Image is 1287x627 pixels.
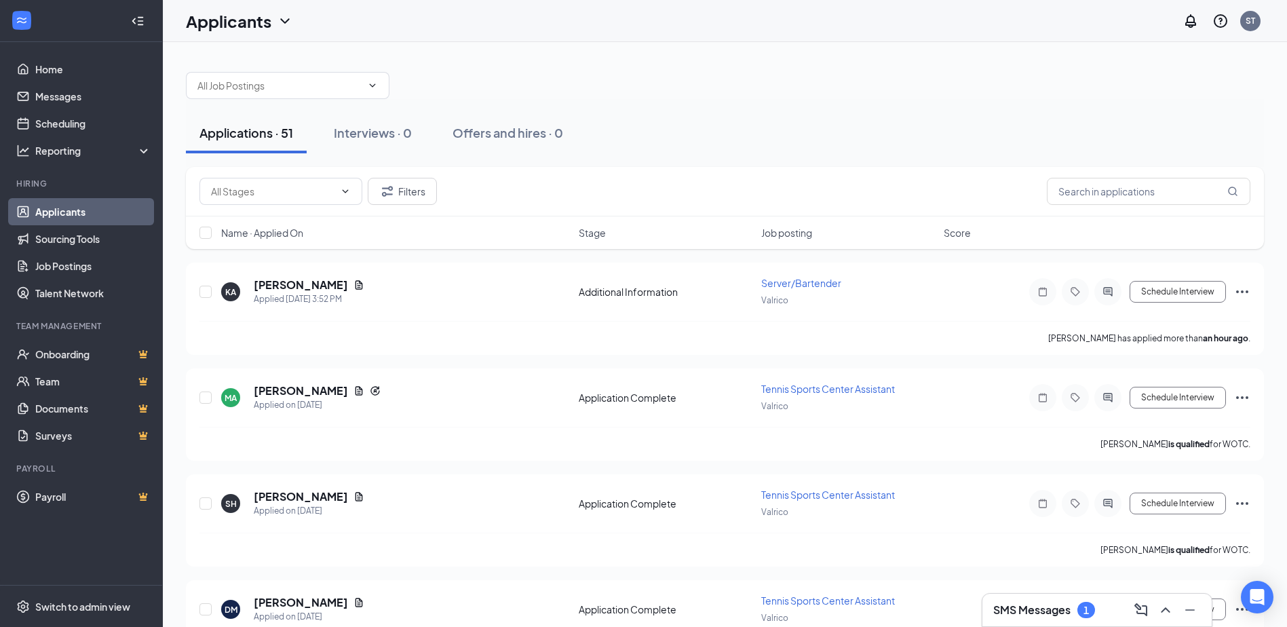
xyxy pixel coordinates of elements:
div: Application Complete [579,391,753,404]
a: OnboardingCrown [35,341,151,368]
span: Stage [579,226,606,240]
svg: Ellipses [1234,389,1250,406]
p: [PERSON_NAME] for WOTC. [1100,544,1250,556]
h5: [PERSON_NAME] [254,489,348,504]
svg: Document [353,491,364,502]
span: Job posting [761,226,812,240]
div: Applied on [DATE] [254,398,381,412]
span: Valrico [761,613,788,623]
svg: Tag [1067,286,1083,297]
a: Messages [35,83,151,110]
div: 1 [1083,605,1089,616]
svg: Reapply [370,385,381,396]
svg: Ellipses [1234,601,1250,617]
svg: Analysis [16,144,30,157]
span: Server/Bartender [761,277,841,289]
div: Additional Information [579,285,753,299]
svg: Note [1035,392,1051,403]
a: Talent Network [35,280,151,307]
svg: ComposeMessage [1133,602,1149,618]
div: Reporting [35,144,152,157]
span: Tennis Sports Center Assistant [761,594,895,607]
a: SurveysCrown [35,422,151,449]
button: Minimize [1179,599,1201,621]
a: Sourcing Tools [35,225,151,252]
div: Applied on [DATE] [254,610,364,624]
a: TeamCrown [35,368,151,395]
h1: Applicants [186,9,271,33]
b: is qualified [1168,439,1210,449]
span: Tennis Sports Center Assistant [761,383,895,395]
input: Search in applications [1047,178,1250,205]
svg: Tag [1067,498,1083,509]
svg: Tag [1067,392,1083,403]
div: Interviews · 0 [334,124,412,141]
svg: ChevronDown [277,13,293,29]
div: DM [225,604,237,615]
svg: QuestionInfo [1212,13,1229,29]
span: Valrico [761,401,788,411]
svg: Minimize [1182,602,1198,618]
a: Job Postings [35,252,151,280]
div: Switch to admin view [35,600,130,613]
span: Name · Applied On [221,226,303,240]
svg: ChevronDown [367,80,378,91]
svg: Document [353,597,364,608]
input: All Job Postings [197,78,362,93]
svg: ChevronUp [1157,602,1174,618]
svg: ActiveChat [1100,392,1116,403]
h5: [PERSON_NAME] [254,595,348,610]
button: Filter Filters [368,178,437,205]
a: DocumentsCrown [35,395,151,422]
div: ST [1246,15,1255,26]
b: an hour ago [1203,333,1248,343]
p: [PERSON_NAME] for WOTC. [1100,438,1250,450]
svg: MagnifyingGlass [1227,186,1238,197]
svg: Filter [379,183,396,199]
div: Hiring [16,178,149,189]
div: Open Intercom Messenger [1241,581,1273,613]
div: Applied [DATE] 3:52 PM [254,292,364,306]
b: is qualified [1168,545,1210,555]
span: Valrico [761,507,788,517]
svg: ActiveChat [1100,286,1116,297]
span: Tennis Sports Center Assistant [761,489,895,501]
svg: Note [1035,286,1051,297]
button: Schedule Interview [1130,493,1226,514]
span: Valrico [761,295,788,305]
button: Schedule Interview [1130,281,1226,303]
svg: Document [353,280,364,290]
svg: ActiveChat [1100,498,1116,509]
a: PayrollCrown [35,483,151,510]
h5: [PERSON_NAME] [254,278,348,292]
div: Application Complete [579,497,753,510]
button: ComposeMessage [1130,599,1152,621]
svg: Settings [16,600,30,613]
div: KA [225,286,236,298]
svg: Ellipses [1234,284,1250,300]
svg: Collapse [131,14,145,28]
svg: ChevronDown [340,186,351,197]
button: ChevronUp [1155,599,1176,621]
div: Application Complete [579,603,753,616]
svg: Ellipses [1234,495,1250,512]
svg: Document [353,385,364,396]
button: Schedule Interview [1130,387,1226,408]
div: Applications · 51 [199,124,293,141]
h3: SMS Messages [993,603,1071,617]
h5: [PERSON_NAME] [254,383,348,398]
div: Offers and hires · 0 [453,124,563,141]
a: Scheduling [35,110,151,137]
div: Team Management [16,320,149,332]
div: MA [225,392,237,404]
a: Applicants [35,198,151,225]
div: Applied on [DATE] [254,504,364,518]
svg: Notifications [1183,13,1199,29]
svg: Note [1035,498,1051,509]
svg: WorkstreamLogo [15,14,28,27]
p: [PERSON_NAME] has applied more than . [1048,332,1250,344]
div: SH [225,498,237,510]
span: Score [944,226,971,240]
input: All Stages [211,184,334,199]
a: Home [35,56,151,83]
